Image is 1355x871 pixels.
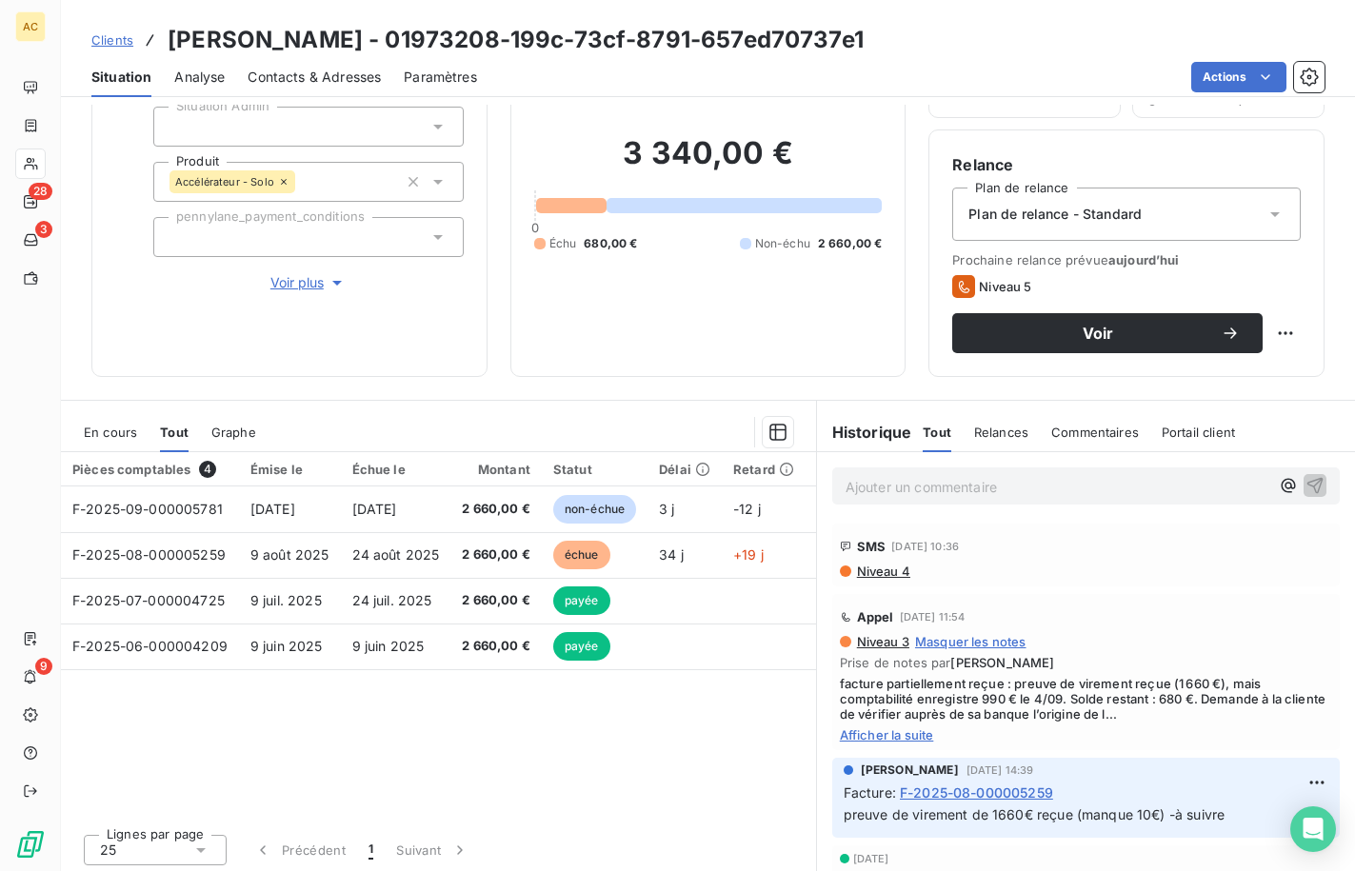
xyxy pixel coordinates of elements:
[168,23,864,57] h3: [PERSON_NAME] - 01973208-199c-73cf-8791-657ed70737e1
[853,853,889,864] span: [DATE]
[369,841,373,860] span: 1
[553,462,636,477] div: Statut
[531,220,539,235] span: 0
[174,68,225,87] span: Analyse
[352,592,432,608] span: 24 juil. 2025
[952,153,1301,176] h6: Relance
[1108,252,1180,267] span: aujourd’hui
[1191,62,1286,92] button: Actions
[352,501,397,517] span: [DATE]
[72,546,226,563] span: F-2025-08-000005259
[923,425,951,440] span: Tout
[153,272,464,293] button: Voir plus
[169,118,185,135] input: Ajouter une valeur
[952,313,1263,353] button: Voir
[861,762,959,779] span: [PERSON_NAME]
[160,425,189,440] span: Tout
[250,638,323,654] span: 9 juin 2025
[966,764,1034,776] span: [DATE] 14:39
[250,462,329,477] div: Émise le
[733,501,761,517] span: -12 j
[840,655,1332,670] span: Prise de notes par
[211,425,256,440] span: Graphe
[549,235,577,252] span: Échu
[72,638,228,654] span: F-2025-06-000004209
[352,462,440,477] div: Échue le
[91,32,133,48] span: Clients
[553,541,610,569] span: échue
[29,183,52,200] span: 28
[462,591,530,610] span: 2 660,00 €
[295,173,310,190] input: Ajouter une valeur
[817,421,912,444] h6: Historique
[169,228,185,246] input: Ajouter une valeur
[659,501,674,517] span: 3 j
[248,68,381,87] span: Contacts & Adresses
[857,609,894,624] span: Appel
[840,727,1332,742] span: Afficher la suite
[72,501,223,517] span: F-2025-09-000005781
[199,461,216,478] span: 4
[733,546,764,563] span: +19 j
[755,235,810,252] span: Non-échu
[35,658,52,675] span: 9
[915,634,1026,649] span: Masquer les notes
[840,676,1332,722] span: facture partiellement reçue : preuve de virement reçue (1 660 €), mais comptabilité enregistre 99...
[352,546,440,563] span: 24 août 2025
[270,273,347,292] span: Voir plus
[250,592,322,608] span: 9 juil. 2025
[975,326,1221,341] span: Voir
[952,252,1301,267] span: Prochaine relance prévue
[891,541,959,552] span: [DATE] 10:36
[855,634,909,649] span: Niveau 3
[462,637,530,656] span: 2 660,00 €
[15,829,46,860] img: Logo LeanPay
[91,68,151,87] span: Situation
[357,830,385,870] button: 1
[462,545,530,564] span: 2 660,00 €
[968,205,1142,224] span: Plan de relance - Standard
[1051,425,1139,440] span: Commentaires
[553,586,610,615] span: payée
[100,841,116,860] span: 25
[553,632,610,661] span: payée
[250,546,329,563] span: 9 août 2025
[900,611,966,623] span: [DATE] 11:54
[979,279,1031,294] span: Niveau 5
[250,501,295,517] span: [DATE]
[91,30,133,49] a: Clients
[385,830,481,870] button: Suivant
[818,235,883,252] span: 2 660,00 €
[844,782,896,802] span: Facture :
[175,176,274,188] span: Accélérateur - Solo
[733,462,794,477] div: Retard
[855,564,910,579] span: Niveau 4
[35,221,52,238] span: 3
[84,425,137,440] span: En cours
[900,782,1053,802] span: F-2025-08-000005259
[950,655,1054,670] span: [PERSON_NAME]
[242,830,357,870] button: Précédent
[659,546,684,563] span: 34 j
[659,462,710,477] div: Délai
[553,495,636,524] span: non-échue
[72,592,225,608] span: F-2025-07-000004725
[15,11,46,42] div: AC
[857,539,886,554] span: SMS
[462,500,530,519] span: 2 660,00 €
[584,235,637,252] span: 680,00 €
[844,806,1225,822] span: preuve de virement de 1660€ reçue (manque 10€) -à suivre
[974,425,1028,440] span: Relances
[462,462,530,477] div: Montant
[534,134,883,191] h2: 3 340,00 €
[352,638,425,654] span: 9 juin 2025
[404,68,477,87] span: Paramètres
[72,461,228,478] div: Pièces comptables
[1162,425,1235,440] span: Portail client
